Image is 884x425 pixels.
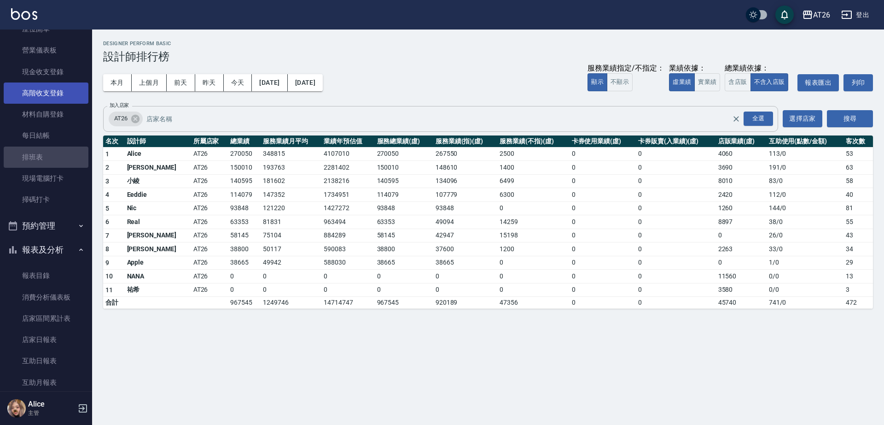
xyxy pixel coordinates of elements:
div: 全選 [744,112,773,126]
td: 0 [570,297,636,309]
td: 0 [636,161,716,175]
td: 38665 [375,256,433,270]
button: 顯示 [587,73,607,91]
th: 互助使用(點數/金額) [767,136,844,148]
td: 0 [570,283,636,297]
td: 0 [636,297,716,309]
td: 1400 [497,161,570,175]
td: 0 [570,256,636,270]
h3: 設計師排行榜 [103,50,873,63]
td: Real [125,215,191,229]
td: 107779 [433,188,497,202]
td: 0 [570,215,636,229]
td: 590083 [321,242,374,256]
td: 140595 [228,174,261,188]
td: 147352 [261,188,321,202]
td: 588030 [321,256,374,270]
h2: Designer Perform Basic [103,41,873,47]
td: 75104 [261,229,321,242]
td: 144 / 0 [767,201,844,215]
td: 38 / 0 [767,215,844,229]
td: 0 [636,174,716,188]
td: 0 [570,201,636,215]
td: 4107010 [321,147,374,161]
td: Eeddie [125,188,191,202]
td: 0 [716,229,767,242]
td: 112 / 0 [767,188,844,202]
td: 47356 [497,297,570,309]
td: 6499 [497,174,570,188]
label: 加入店家 [110,102,129,109]
td: 45740 [716,297,767,309]
td: AT26 [191,161,228,175]
th: 店販業績(虛) [716,136,767,148]
td: 114079 [228,188,261,202]
button: 虛業績 [669,73,695,91]
td: 472 [843,297,873,309]
th: 服務業績月平均 [261,136,321,148]
td: 26 / 0 [767,229,844,242]
td: 0 [570,174,636,188]
td: 967545 [228,297,261,309]
span: 4 [105,191,109,198]
td: 0 [321,270,374,283]
td: 0 [375,283,433,297]
td: 0 [497,201,570,215]
button: 今天 [224,74,252,91]
td: 0 [636,242,716,256]
td: 小綾 [125,174,191,188]
th: 所屬店家 [191,136,228,148]
span: 3 [105,177,109,185]
th: 設計師 [125,136,191,148]
td: 181602 [261,174,321,188]
td: 93848 [433,201,497,215]
button: 預約管理 [4,214,88,238]
td: [PERSON_NAME] [125,242,191,256]
td: 967545 [375,297,433,309]
td: 3580 [716,283,767,297]
td: 11560 [716,270,767,283]
td: 53 [843,147,873,161]
img: Person [7,399,26,418]
th: 總業績 [228,136,261,148]
td: 0 [636,229,716,242]
td: [PERSON_NAME] [125,161,191,175]
td: 37600 [433,242,497,256]
td: 0 / 0 [767,283,844,297]
td: 0 [570,242,636,256]
button: 不含入店販 [750,73,789,91]
a: 現金收支登錄 [4,61,88,83]
td: 3690 [716,161,767,175]
td: AT26 [191,201,228,215]
td: 63353 [228,215,261,229]
span: 6 [105,218,109,225]
td: 0 [636,147,716,161]
td: 140595 [375,174,433,188]
td: 34 [843,242,873,256]
a: 店家區間累計表 [4,308,88,329]
td: 1734951 [321,188,374,202]
td: 4060 [716,147,767,161]
button: 登出 [837,6,873,24]
th: 卡券使用業績(虛) [570,136,636,148]
span: 11 [105,286,113,294]
td: 134096 [433,174,497,188]
td: 55 [843,215,873,229]
td: 38800 [228,242,261,256]
td: 0 [636,215,716,229]
td: 63353 [375,215,433,229]
span: 9 [105,259,109,266]
th: 卡券販賣(入業績)(虛) [636,136,716,148]
a: 店家日報表 [4,329,88,350]
td: 348815 [261,147,321,161]
td: 2138216 [321,174,374,188]
a: 材料自購登錄 [4,104,88,125]
a: 報表目錄 [4,265,88,286]
button: [DATE] [288,74,323,91]
td: AT26 [191,188,228,202]
span: 1 [105,150,109,158]
td: 14259 [497,215,570,229]
td: 58 [843,174,873,188]
button: 實業績 [694,73,720,91]
td: 0 [570,270,636,283]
